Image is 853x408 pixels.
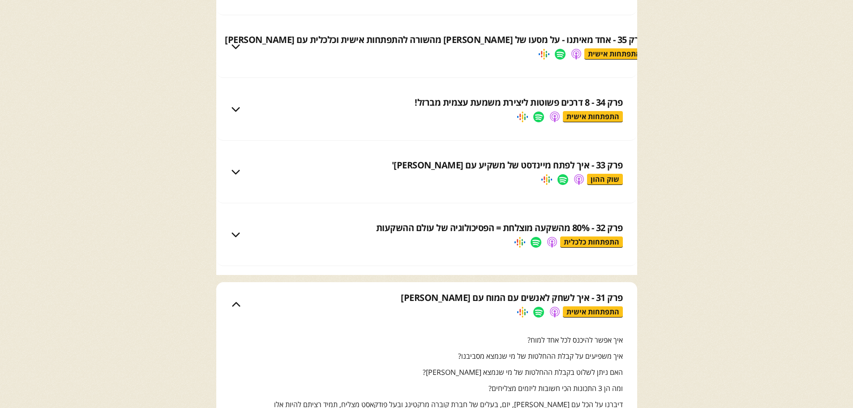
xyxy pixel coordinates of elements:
div: פרק 34 - 8 דרכים פשוטות ליצירת משמעת עצמית מברזל!התפתחות אישית [216,87,637,132]
nav: פרק 36 - כל השלבים לרכישת נדל"ן מא' עד ת'נדל"ן [216,6,637,157]
nav: פרק 34 - 8 דרכים פשוטות ליצירת משמעת עצמית מברזל!התפתחות אישית [216,132,637,310]
div: התפתחות אישית [563,306,623,318]
p: האם ניתן לשלוט בקבלת ההחלטות של מי שנמצא [PERSON_NAME]? [270,366,622,378]
div: פרק 32 - 80% מהשקעה מוצלחת = הפסיכולוגיה של עולם ההשקעותהתפתחות כלכלית [216,212,637,257]
p: איך אפשר להיכנס לכל אחד למוח? [270,334,622,346]
p: ומה הן 3 התכונות הכי חשובות ליזמים מצליחים? [270,382,622,394]
nav: פרק 35 - אחד מאיתנו - על מסעו של [PERSON_NAME] מהשורה להתפתחות אישית וכלכלית עם [PERSON_NAME]התפת... [216,69,637,215]
div: פרק 33 - איך לפתח מיינדסט של משקיע עם [PERSON_NAME]'שוק ההון [216,150,637,194]
div: פרק 33 - איך לפתח מיינדסט של משקיע עם [PERSON_NAME]' [392,159,623,172]
nav: פרק 33 - איך לפתח מיינדסט של משקיע עם [PERSON_NAME]'שוק ההון [216,194,637,356]
p: למה אנחנו לא מצליחים בהשקעות שלנו? [250,202,603,213]
div: פרק 32 - 80% מהשקעה מוצלחת = הפסיכולוגיה של עולם ההשקעות [376,222,623,234]
div: התפתחות אישית [584,48,644,60]
p: [PERSON_NAME], אני רוצה להשקיע בנדל"ן! [250,13,603,25]
nav: פרק 32 - 80% מהשקעה מוצלחת = הפסיכולוגיה של עולם ההשקעותהתפתחות כלכלית [216,257,637,403]
div: פרק 31 - איך לשחק לאנשים עם המוח עם [PERSON_NAME] [401,292,623,304]
p: הפעם רצינו לדבר עם אחד מאיתנו, חבר קהילת YNOW שיספר על המסע [PERSON_NAME] לעבר התפתחות אישית וכלכ... [250,76,603,99]
p: אתה כבר באמצע היום ולא מבין איך לא הספקת חצי ממה שרצית? [250,139,603,150]
div: התפתחות כלכלית [560,236,623,248]
div: פרק 35 - אחד מאיתנו - על מסעו של [PERSON_NAME] מהשורה להתפתחות אישית וכלכלית עם [PERSON_NAME] [225,34,644,46]
p: איך משפיעים על קבלת ההחלטות של מי שנמצא מסביבנו? [270,350,622,362]
div: שוק ההון [587,174,623,185]
p: כמה ידע אנחנו צריכים בשביל להתחיל להשקיע? [250,264,603,276]
div: פרק 31 - איך לשחק לאנשים עם המוח עם [PERSON_NAME]התפתחות אישית [216,282,637,327]
div: התפתחות אישית [563,111,623,122]
div: פרק 34 - 8 דרכים פשוטות ליצירת משמעת עצמית מברזל! [415,96,623,109]
div: פרק 35 - אחד מאיתנו - על מסעו של [PERSON_NAME] מהשורה להתפתחות אישית וכלכלית עם [PERSON_NAME]התפת... [216,24,637,69]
